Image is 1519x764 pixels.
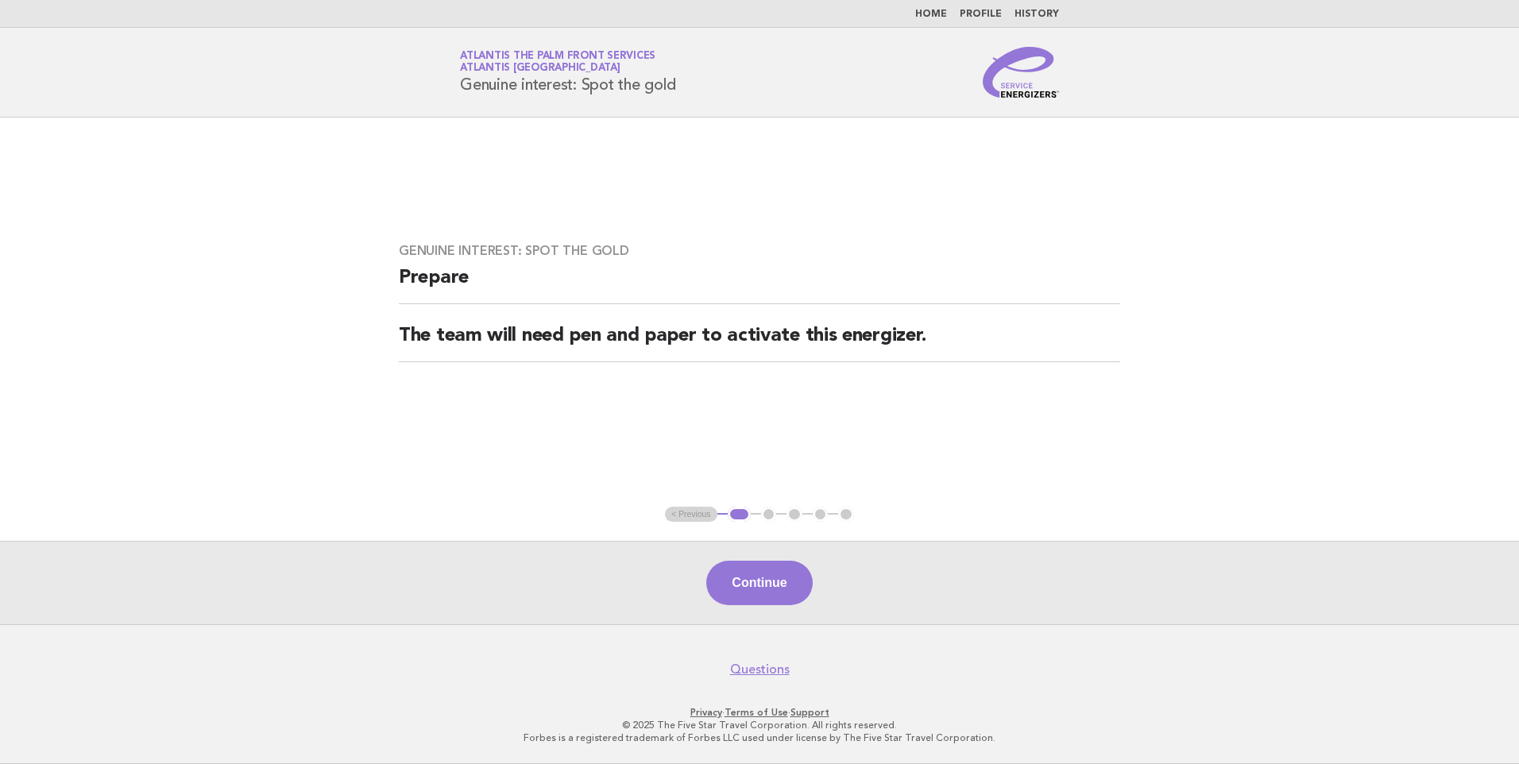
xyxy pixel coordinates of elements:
h1: Genuine interest: Spot the gold [460,52,675,93]
h2: Prepare [399,265,1120,304]
button: 1 [728,507,751,523]
a: Atlantis The Palm Front ServicesAtlantis [GEOGRAPHIC_DATA] [460,51,655,73]
button: Continue [706,561,812,605]
a: Support [790,707,829,718]
h2: The team will need pen and paper to activate this energizer. [399,323,1120,362]
span: Atlantis [GEOGRAPHIC_DATA] [460,64,620,74]
a: Home [915,10,947,19]
p: © 2025 The Five Star Travel Corporation. All rights reserved. [273,719,1246,731]
a: History [1015,10,1059,19]
a: Profile [960,10,1002,19]
a: Privacy [690,707,722,718]
a: Terms of Use [725,707,788,718]
a: Questions [730,662,790,677]
p: Forbes is a registered trademark of Forbes LLC used under license by The Five Star Travel Corpora... [273,731,1246,744]
p: · · [273,706,1246,719]
img: Service Energizers [983,47,1059,98]
h3: Genuine interest: Spot the gold [399,243,1120,259]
